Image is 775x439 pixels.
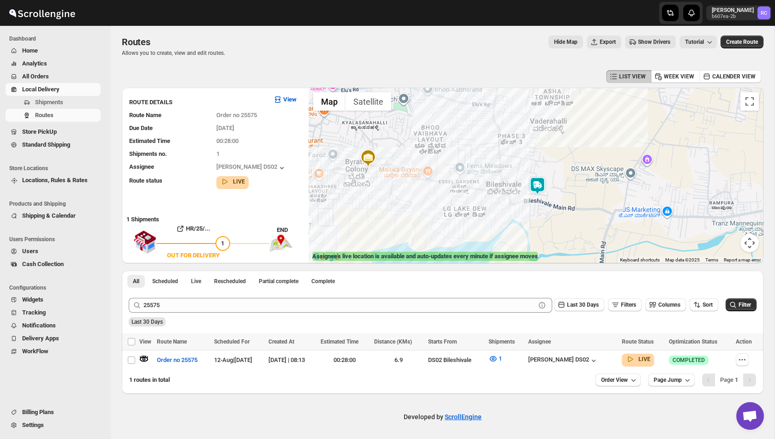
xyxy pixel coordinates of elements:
[216,125,234,131] span: [DATE]
[214,356,252,363] span: 12-Aug | [DATE]
[268,356,315,365] div: [DATE] | 08:13
[127,275,145,288] button: All routes
[6,245,101,258] button: Users
[626,355,650,364] button: LIVE
[9,200,104,208] span: Products and Shipping
[720,376,738,383] span: Page
[712,14,754,19] p: b607ea-2b
[133,278,139,285] span: All
[567,302,599,308] span: Last 30 Days
[445,413,482,421] a: ScrollEngine
[619,73,646,80] span: LIST VIEW
[216,163,286,172] button: [PERSON_NAME] DS02
[22,212,76,219] span: Shipping & Calendar
[22,248,38,255] span: Users
[721,36,763,48] button: Create Route
[664,73,694,80] span: WEEK VIEW
[22,141,70,148] span: Standard Shipping
[221,240,224,247] span: 1
[428,338,457,345] span: Starts From
[6,109,101,122] button: Routes
[321,356,369,365] div: 00:28:00
[216,137,238,144] span: 00:28:00
[143,298,536,313] input: Search Route Name Eg.Order no 25575
[268,338,294,345] span: Created At
[129,98,266,107] h3: ROUTE DETAILS
[6,70,101,83] button: All Orders
[6,174,101,187] button: Locations, Rules & Rates
[6,406,101,419] button: Billing Plans
[651,70,700,83] button: WEEK VIEW
[277,225,304,235] div: END
[35,99,63,106] span: Shipments
[685,39,704,45] span: Tutorial
[761,10,767,16] text: RC
[22,322,56,329] span: Notifications
[6,44,101,57] button: Home
[9,165,104,172] span: Store Locations
[601,376,628,384] span: Order View
[374,356,423,365] div: 6.9
[131,319,163,325] span: Last 30 Days
[6,419,101,432] button: Settings
[191,278,201,285] span: Live
[6,293,101,306] button: Widgets
[214,278,246,285] span: Rescheduled
[6,332,101,345] button: Delivery Apps
[259,278,298,285] span: Partial complete
[638,356,650,362] b: LIVE
[724,257,761,262] a: Report a map error
[133,224,156,260] img: shop.svg
[167,251,220,260] div: OUT FOR DELIVERY
[669,338,717,345] span: Optimization Status
[658,302,680,308] span: Columns
[702,374,756,386] nav: Pagination
[705,257,718,262] a: Terms
[139,338,151,345] span: View
[608,298,642,311] button: Filters
[22,47,38,54] span: Home
[311,278,335,285] span: Complete
[404,412,482,421] p: Developed by
[706,6,771,20] button: [PERSON_NAME]b607ea-2bRahul Chopra
[22,128,57,135] span: Store PickUp
[152,278,178,285] span: Scheduled
[22,296,43,303] span: Widgets
[735,376,738,383] b: 1
[6,258,101,271] button: Cash Collection
[129,137,170,144] span: Estimated Time
[122,211,159,223] b: 1 Shipments
[489,338,515,345] span: Shipments
[6,209,101,222] button: Shipping & Calendar
[129,112,161,119] span: Route Name
[9,284,104,291] span: Configurations
[186,225,210,232] b: HR/25/...
[283,96,297,103] b: View
[712,6,754,14] p: [PERSON_NAME]
[600,38,616,46] span: Export
[311,251,341,263] img: Google
[6,319,101,332] button: Notifications
[22,409,54,415] span: Billing Plans
[645,298,686,311] button: Columns
[311,251,341,263] a: Open this area in Google Maps (opens a new window)
[726,38,758,46] span: Create Route
[313,92,346,111] button: Show street map
[7,1,77,24] img: ScrollEngine
[638,38,670,46] span: Show Drivers
[22,86,60,93] span: Local Delivery
[690,298,718,311] button: Sort
[428,356,483,365] div: DS02 Bileshivale
[22,177,88,184] span: Locations, Rules & Rates
[673,356,705,364] span: COMPLETED
[22,309,46,316] span: Tracking
[654,376,682,384] span: Page Jump
[22,421,44,428] span: Settings
[6,345,101,358] button: WorkFlow
[6,306,101,319] button: Tracking
[726,298,757,311] button: Filter
[554,38,578,46] span: Hide Map
[620,257,660,263] button: Keyboard shortcuts
[269,235,292,252] img: trip_end.png
[214,338,250,345] span: Scheduled For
